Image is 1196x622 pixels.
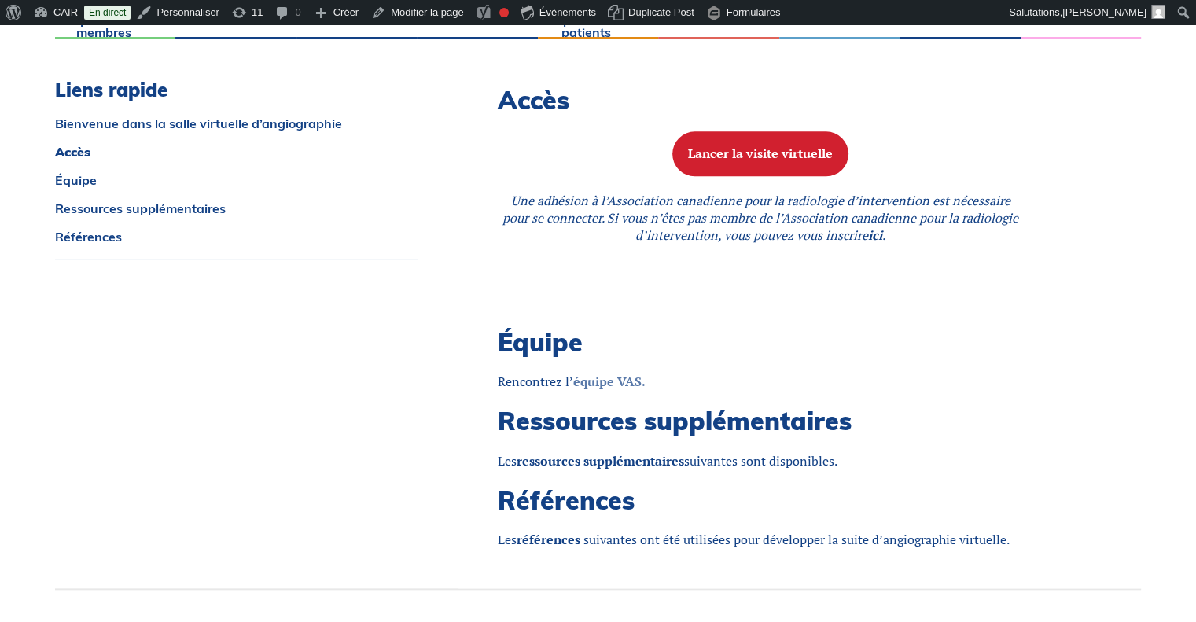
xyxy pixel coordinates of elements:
h2: Équipe [498,327,1023,357]
b: Lancer la visite virtuelle [688,145,833,162]
p: Les suivantes sont disponibles. [498,452,1023,469]
a: Références [55,230,418,243]
a: ici [868,226,882,244]
h2: Références [498,485,1023,515]
div: Focus keyphrase not set [499,8,509,17]
a: Lancer la visite virtuelle [672,145,848,162]
p: Rencontrez l’ [498,373,1023,390]
h2: Accès [498,85,1023,115]
a: ressources supplémentaires [517,452,684,469]
a: références [517,531,583,548]
h3: Liens rapide [55,79,418,101]
a: équipe VAS. [573,373,646,390]
em: Une adhésion à l’Association canadienne pour la radiologie d’intervention est nécessaire pour se ... [502,192,1018,245]
a: En direct [84,6,131,20]
a: Bienvenue dans la salle virtuelle d’angiographie [55,117,418,130]
span: [PERSON_NAME] [1062,6,1146,18]
a: Équipe [55,174,418,186]
strong: références [517,531,580,548]
a: Accès [55,145,418,158]
p: Les suivantes ont été utilisées pour développer la suite d’angiographie virtuelle. [498,531,1023,548]
a: Ressources supplémentaires [55,202,418,215]
h2: Ressources supplémentaires [498,406,1023,436]
button: Lancer la visite virtuelle [672,131,848,176]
